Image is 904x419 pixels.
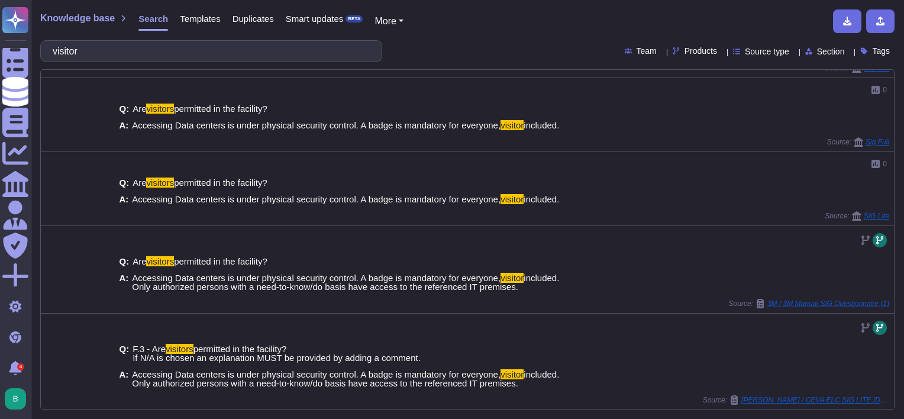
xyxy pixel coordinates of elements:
[132,369,559,388] span: included. Only authorized persons with a need-to-know/do basis have access to the referenced IT p...
[132,369,501,379] span: Accessing Data centers is under physical security control. A badge is mandatory for everyone,
[745,47,789,56] span: Source type
[146,178,174,188] mark: visitors
[133,104,146,114] span: Are
[174,178,267,188] span: permitted in the facility?
[119,273,128,291] b: A:
[501,369,524,379] mark: visitor
[741,397,889,404] span: [PERSON_NAME] / CEVA ELC SIG LITE [DATE] [DATE]
[2,386,34,412] button: user
[119,121,128,130] b: A:
[133,344,166,354] span: F.3 - Are
[346,15,363,22] div: BETA
[883,160,887,167] span: 0
[174,256,267,266] span: permitted in the facility?
[132,273,501,283] span: Accessing Data centers is under physical security control. A badge is mandatory for everyone,
[146,256,174,266] mark: visitors
[132,273,559,292] span: included. Only authorized persons with a need-to-know/do basis have access to the referenced IT p...
[146,104,174,114] mark: visitors
[637,47,657,55] span: Team
[119,195,128,204] b: A:
[501,194,524,204] mark: visitor
[501,120,524,130] mark: visitor
[827,137,889,147] span: Source:
[40,14,115,23] span: Knowledge base
[47,41,370,62] input: Search a question or template...
[685,47,717,55] span: Products
[166,344,193,354] mark: visitors
[233,14,274,23] span: Duplicates
[817,47,845,56] span: Section
[132,194,501,204] span: Accessing Data centers is under physical security control. A badge is mandatory for everyone,
[174,104,267,114] span: permitted in the facility?
[767,300,889,307] span: 3M / 3M Manual SIG Questionnaire (1)
[180,14,220,23] span: Templates
[119,104,129,113] b: Q:
[864,212,889,220] span: SIG Lite
[872,47,890,55] span: Tags
[374,14,403,28] button: More
[866,138,889,146] span: Sig Full
[703,395,889,405] span: Source:
[119,178,129,187] b: Q:
[133,178,146,188] span: Are
[132,120,501,130] span: Accessing Data centers is under physical security control. A badge is mandatory for everyone,
[5,388,26,410] img: user
[501,273,524,283] mark: visitor
[524,194,559,204] span: included.
[133,344,421,363] span: permitted in the facility? If N/A is chosen an explanation MUST be provided by adding a comment.
[524,120,559,130] span: included.
[119,344,129,362] b: Q:
[119,257,129,266] b: Q:
[825,211,889,221] span: Source:
[883,86,887,94] span: 0
[119,370,128,388] b: A:
[286,14,344,23] span: Smart updates
[729,299,889,308] span: Source:
[138,14,168,23] span: Search
[133,256,146,266] span: Are
[17,363,24,370] div: 4
[374,16,396,26] span: More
